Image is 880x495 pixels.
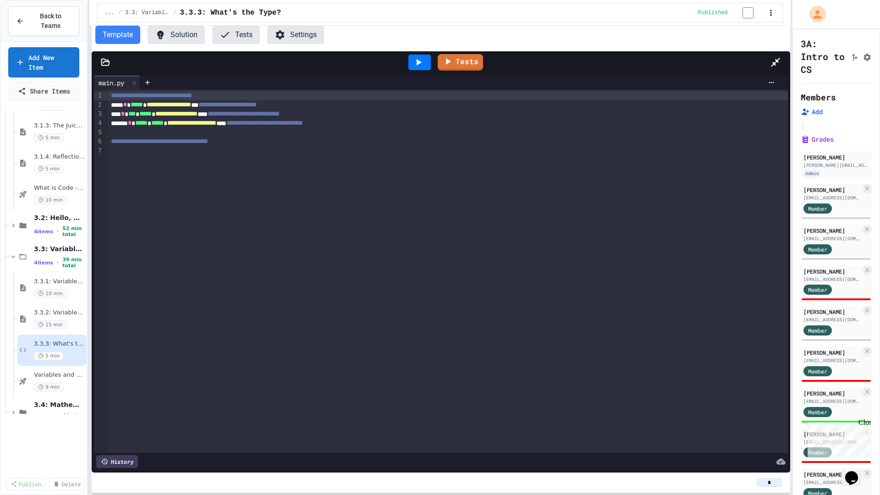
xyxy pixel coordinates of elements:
h1: 3A: Intro to CS [801,37,846,76]
span: ... [104,9,115,16]
div: 1 [94,91,103,100]
span: 5 min [34,165,64,173]
span: 3.3.3: What's the Type? [180,7,281,18]
a: Publish [6,478,45,490]
span: • [57,228,59,235]
div: [PERSON_NAME] [803,430,861,438]
span: Member [808,408,827,416]
div: 7 [94,146,103,155]
div: [PERSON_NAME] [803,348,861,357]
span: 39 min total [62,257,85,269]
span: Member [808,245,827,253]
div: 3 [94,110,103,119]
span: | [801,120,805,131]
div: main.py [94,76,140,89]
a: Add New Item [8,47,79,77]
span: 3.1.3: The JuiceMind IDE [34,122,85,130]
div: [EMAIL_ADDRESS][DOMAIN_NAME] [803,235,861,242]
span: 10 min [34,289,67,298]
span: 3.3.1: Variables and Data Types [34,278,85,286]
div: Content is published and visible to students [698,7,764,18]
span: 52 min total [62,225,85,237]
div: [PERSON_NAME] [803,226,861,235]
div: [PERSON_NAME][EMAIL_ADDRESS][PERSON_NAME][DOMAIN_NAME] [803,162,869,169]
div: [EMAIL_ADDRESS][DOMAIN_NAME] [803,194,861,201]
div: [PERSON_NAME] [803,267,861,275]
span: What is Code - Quiz [34,184,85,192]
a: Share Items [8,81,79,101]
span: 9 min [34,383,64,391]
div: [EMAIL_ADDRESS][DOMAIN_NAME] [803,479,861,486]
span: 3.3: Variables and Data Types [34,245,85,253]
a: Delete [49,478,85,490]
button: Back to Teams [8,6,79,36]
button: Template [95,26,140,44]
span: Variables and Data types - quiz [34,371,85,379]
span: 4 items [34,260,53,266]
div: History [96,455,138,468]
div: [EMAIL_ADDRESS][DOMAIN_NAME] [803,357,861,364]
span: / [118,9,121,16]
span: Member [808,204,827,213]
span: 5 min [34,352,64,360]
button: Assignment Settings [863,51,872,62]
button: Settings [267,26,324,44]
div: 6 [94,137,103,146]
span: 15 min [34,320,67,329]
div: 4 [94,119,103,128]
div: [PERSON_NAME] [803,470,861,478]
button: Click to see fork details [850,51,859,62]
div: main.py [94,78,129,88]
span: Back to Teams [30,11,71,31]
span: / [173,9,176,16]
div: [EMAIL_ADDRESS][DOMAIN_NAME] [803,439,861,445]
iframe: chat widget [804,418,871,457]
button: Tests [212,26,260,44]
div: [EMAIL_ADDRESS][DOMAIN_NAME] [803,276,861,283]
span: 3.4: Mathematical Operators [34,401,85,409]
div: 5 [94,128,103,137]
span: 3.1.4: Reflection - Evolving Technology [34,153,85,161]
span: 4 items [34,229,53,235]
div: [PERSON_NAME] [803,389,861,397]
iframe: chat widget [841,458,871,486]
span: 5 min [34,133,64,142]
span: 10 min [34,196,67,204]
div: My Account [800,4,828,25]
span: 3.3.2: Variables and Data Types - Review [34,309,85,317]
div: Admin [803,170,821,177]
div: Chat with us now!Close [4,4,63,58]
a: Tests [438,54,483,71]
div: [PERSON_NAME] [803,308,861,316]
div: [EMAIL_ADDRESS][DOMAIN_NAME] [803,398,861,405]
button: Grades [801,135,834,144]
span: Published [698,9,728,16]
span: 3.3.3: What's the Type? [34,340,85,348]
span: 44 min total [62,412,85,424]
span: Member [808,367,827,375]
span: 3.2: Hello, World! [34,214,85,222]
div: [PERSON_NAME] [803,153,869,161]
span: 3.3: Variables and Data Types [125,9,169,16]
button: Solution [148,26,205,44]
div: 2 [94,100,103,110]
span: • [57,259,59,266]
span: Member [808,326,827,335]
button: Add [801,107,823,116]
input: publish toggle [731,7,764,18]
div: [EMAIL_ADDRESS][DOMAIN_NAME] [803,316,861,323]
div: [PERSON_NAME] [803,186,861,194]
h2: Members [801,91,836,104]
span: Member [808,286,827,294]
